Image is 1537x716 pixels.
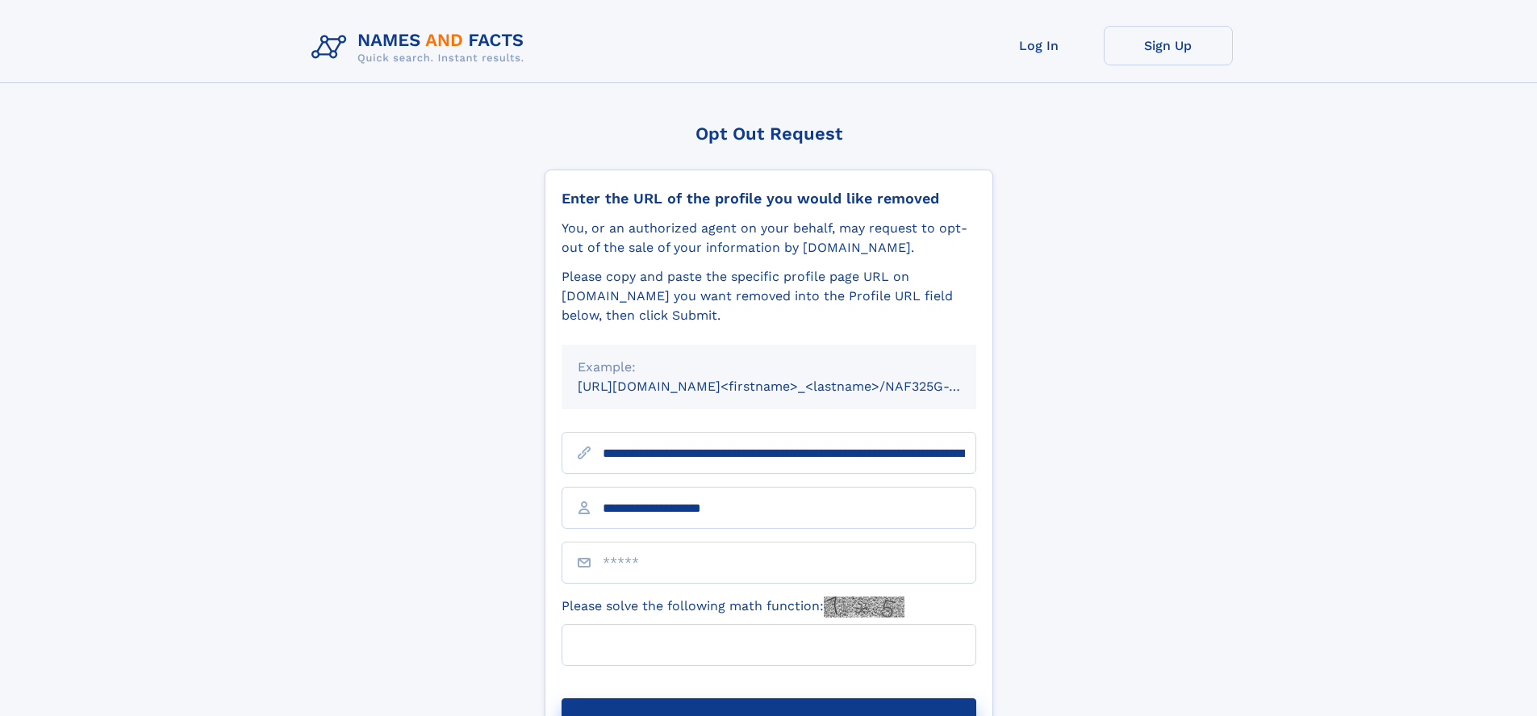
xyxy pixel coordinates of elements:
[545,124,993,144] div: Opt Out Request
[578,379,1007,394] small: [URL][DOMAIN_NAME]<firstname>_<lastname>/NAF325G-xxxxxxxx
[562,267,976,325] div: Please copy and paste the specific profile page URL on [DOMAIN_NAME] you want removed into the Pr...
[975,26,1104,65] a: Log In
[562,597,904,618] label: Please solve the following math function:
[305,26,537,69] img: Logo Names and Facts
[562,219,976,258] div: You, or an authorized agent on your behalf, may request to opt-out of the sale of your informatio...
[562,190,976,207] div: Enter the URL of the profile you would like removed
[1104,26,1233,65] a: Sign Up
[578,358,960,377] div: Example:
